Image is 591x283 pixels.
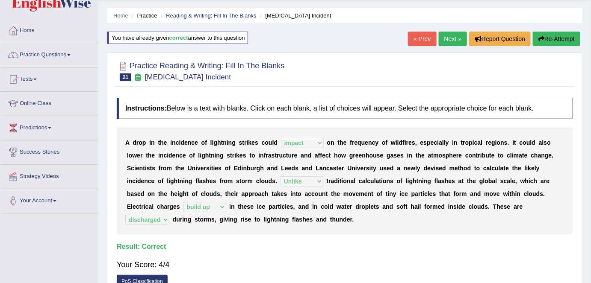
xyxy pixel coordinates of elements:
b: . [552,152,554,159]
b: s [504,139,508,146]
a: Strategy Videos [0,165,98,186]
b: o [338,152,342,159]
b: s [544,139,547,146]
b: u [279,152,283,159]
b: h [217,139,221,146]
b: s [152,165,155,172]
b: f [318,152,320,159]
b: n [192,165,196,172]
b: o [139,139,142,146]
b: t [230,152,232,159]
b: r [140,152,142,159]
b: i [247,139,248,146]
b: e [408,139,412,146]
b: a [439,139,442,146]
a: Your Account [0,189,98,210]
b: i [215,152,216,159]
b: t [329,152,331,159]
b: s [227,152,230,159]
a: Reading & Writing: Fill In The Blanks [166,12,256,19]
b: u [269,139,272,146]
b: n [188,139,192,146]
b: e [195,139,198,146]
b: e [453,152,456,159]
b: f [228,165,230,172]
b: e [164,139,167,146]
b: f [193,152,195,159]
b: c [176,139,179,146]
b: s [272,152,275,159]
a: Home [113,12,128,19]
a: Home [0,19,98,40]
b: n [228,139,232,146]
b: t [476,152,478,159]
b: i [495,139,497,146]
b: l [272,139,274,146]
b: s [423,139,427,146]
b: e [137,152,140,159]
b: i [512,152,514,159]
b: s [295,165,298,172]
b: n [243,165,247,172]
b: i [200,152,201,159]
b: n [216,152,220,159]
b: k [236,152,239,159]
b: l [444,139,446,146]
b: Instructions: [125,105,167,112]
b: d [168,152,172,159]
b: h [334,152,338,159]
b: t [338,139,340,146]
b: h [148,152,152,159]
b: l [542,139,544,146]
b: t [221,139,223,146]
b: i [242,165,243,172]
b: n [211,152,215,159]
b: e [172,152,176,159]
small: Exam occurring question [133,73,142,82]
b: a [301,152,304,159]
b: i [473,139,474,146]
b: I [512,139,514,146]
b: s [206,165,210,172]
b: e [459,152,462,159]
b: e [524,152,528,159]
span: 21 [120,73,131,81]
b: g [491,139,495,146]
b: t [489,152,491,159]
b: e [251,139,255,146]
b: n [176,152,180,159]
b: e [322,152,325,159]
b: r [352,139,354,146]
b: s [147,165,150,172]
b: o [369,152,373,159]
b: o [129,152,133,159]
b: m [167,165,172,172]
b: a [478,139,481,146]
b: r [161,165,163,172]
b: t [211,165,213,172]
b: n [472,152,476,159]
b: h [340,139,343,146]
b: h [205,152,209,159]
b: h [366,152,369,159]
b: i [167,152,168,159]
b: o [547,139,551,146]
b: h [449,152,453,159]
b: i [437,139,439,146]
b: c [131,165,134,172]
b: e [421,152,425,159]
b: d [238,165,242,172]
b: t [143,165,145,172]
b: r [353,152,355,159]
b: n [541,152,545,159]
b: c [179,152,183,159]
b: d [532,139,536,146]
b: t [275,152,277,159]
b: i [407,152,409,159]
b: A [125,139,130,146]
b: i [149,139,151,146]
b: e [343,139,347,146]
a: Predictions [0,116,98,137]
b: e [215,165,219,172]
b: t [146,152,148,159]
